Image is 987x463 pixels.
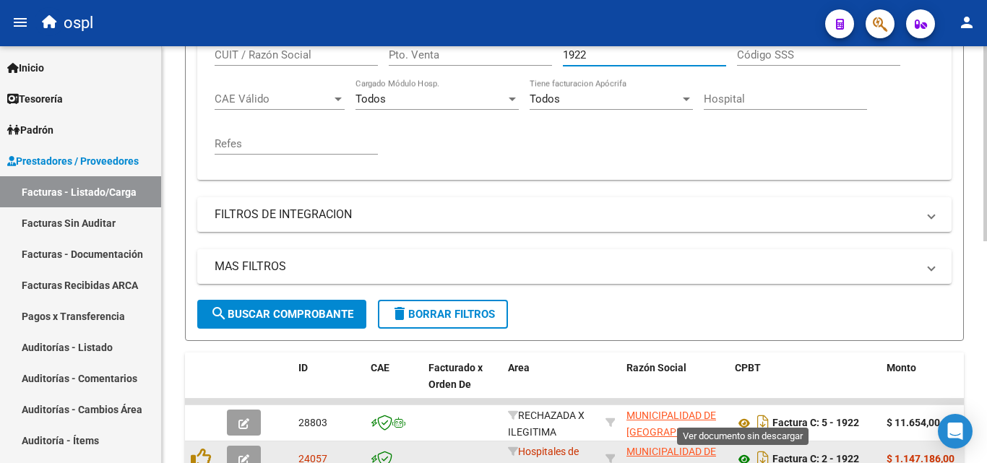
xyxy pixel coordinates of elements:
span: Inicio [7,60,44,76]
div: 30999227712 [626,407,723,438]
span: Borrar Filtros [391,308,495,321]
span: ID [298,362,308,373]
span: Facturado x Orden De [428,362,483,390]
span: RECHAZADA X ILEGITIMA [508,410,585,438]
mat-icon: search [210,305,228,322]
span: MUNICIPALIDAD DE [GEOGRAPHIC_DATA] [626,410,724,438]
mat-expansion-panel-header: FILTROS DE INTEGRACION [197,197,952,232]
span: ospl [64,7,93,39]
datatable-header-cell: ID [293,352,365,416]
mat-icon: delete [391,305,408,322]
mat-panel-title: FILTROS DE INTEGRACION [215,207,917,222]
span: 28803 [298,417,327,428]
datatable-header-cell: Razón Social [621,352,729,416]
span: Tesorería [7,91,63,107]
span: Buscar Comprobante [210,308,353,321]
div: Open Intercom Messenger [938,414,973,449]
span: Padrón [7,122,53,138]
mat-icon: person [958,14,975,31]
button: Buscar Comprobante [197,300,366,329]
i: Descargar documento [754,411,772,434]
datatable-header-cell: Facturado x Orden De [423,352,502,416]
mat-expansion-panel-header: MAS FILTROS [197,249,952,284]
datatable-header-cell: CPBT [729,352,881,416]
mat-icon: menu [12,14,29,31]
span: CAE [371,362,389,373]
span: CPBT [735,362,761,373]
span: Todos [530,92,560,105]
span: CAE Válido [215,92,332,105]
span: Monto [887,362,916,373]
strong: Factura C: 5 - 1922 [772,417,859,429]
span: Todos [355,92,386,105]
strong: $ 11.654,00 [887,417,940,428]
span: Area [508,362,530,373]
datatable-header-cell: Area [502,352,600,416]
datatable-header-cell: Monto [881,352,967,416]
mat-panel-title: MAS FILTROS [215,259,917,274]
span: Razón Social [626,362,686,373]
span: Prestadores / Proveedores [7,153,139,169]
button: Borrar Filtros [378,300,508,329]
datatable-header-cell: CAE [365,352,423,416]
